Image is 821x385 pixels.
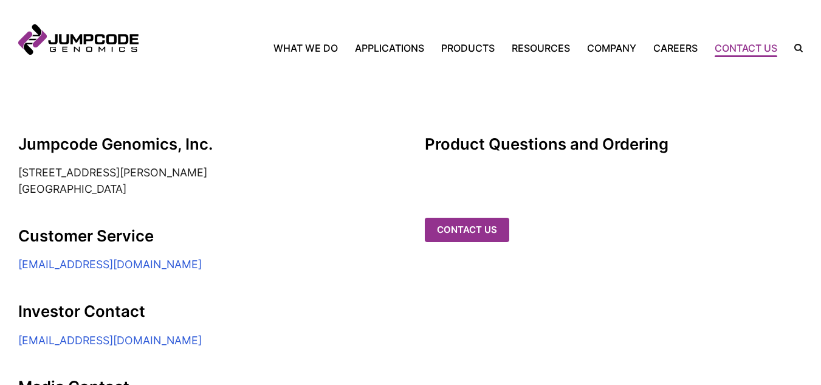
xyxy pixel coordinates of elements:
[18,258,202,271] a: [EMAIL_ADDRESS][DOMAIN_NAME]
[425,218,509,243] a: Contact us
[433,41,503,55] a: Products
[18,227,396,245] h2: Customer Service
[503,41,579,55] a: Resources
[645,41,706,55] a: Careers
[346,41,433,55] a: Applications
[706,41,786,55] a: Contact Us
[579,41,645,55] a: Company
[18,165,396,197] address: [STREET_ADDRESS][PERSON_NAME] [GEOGRAPHIC_DATA]
[18,334,202,347] a: [EMAIL_ADDRESS][DOMAIN_NAME]
[273,41,346,55] a: What We Do
[425,135,803,153] h3: Product Questions and Ordering
[18,302,396,321] h2: Investor Contact
[18,135,396,153] h2: Jumpcode Genomics, Inc.
[786,44,803,52] label: Search the site.
[139,41,786,55] nav: Primary Navigation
